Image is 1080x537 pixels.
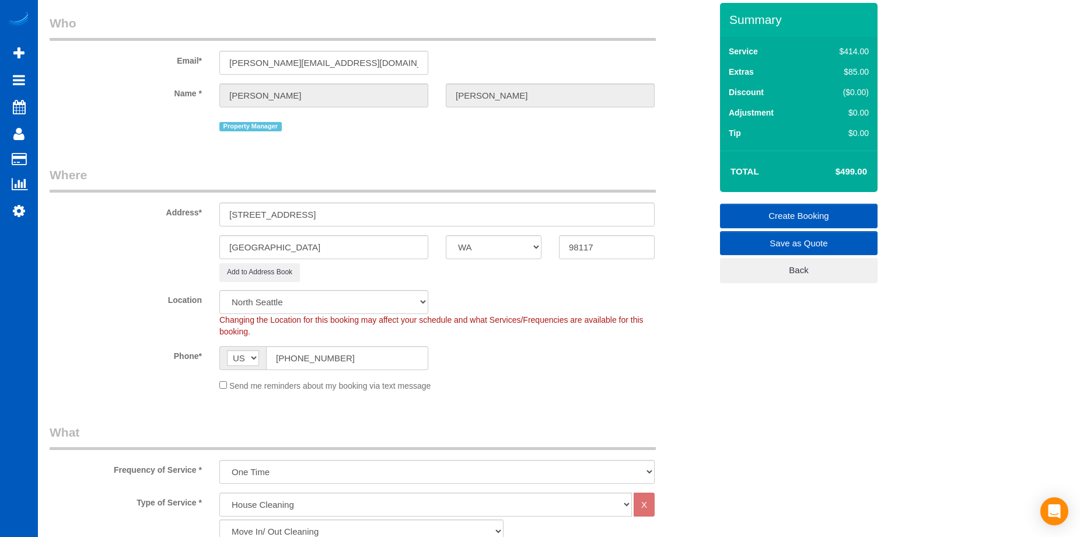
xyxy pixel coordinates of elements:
[815,127,869,139] div: $0.00
[729,13,872,26] h3: Summary
[41,51,211,67] label: Email*
[731,166,759,176] strong: Total
[815,107,869,118] div: $0.00
[41,203,211,218] label: Address*
[729,107,774,118] label: Adjustment
[729,66,754,78] label: Extras
[41,83,211,99] label: Name *
[815,46,869,57] div: $414.00
[50,15,656,41] legend: Who
[1040,497,1068,525] div: Open Intercom Messenger
[41,493,211,508] label: Type of Service *
[815,66,869,78] div: $85.00
[41,346,211,362] label: Phone*
[50,424,656,450] legend: What
[720,231,878,256] a: Save as Quote
[41,460,211,476] label: Frequency of Service *
[720,204,878,228] a: Create Booking
[219,235,428,259] input: City*
[729,86,764,98] label: Discount
[7,12,30,28] img: Automaid Logo
[50,166,656,193] legend: Where
[41,290,211,306] label: Location
[720,258,878,283] a: Back
[559,235,655,259] input: Zip Code*
[729,127,741,139] label: Tip
[801,167,867,177] h4: $499.00
[219,122,282,131] span: Property Manager
[219,315,644,336] span: Changing the Location for this booking may affect your schedule and what Services/Frequencies are...
[219,83,428,107] input: First Name*
[219,51,428,75] input: Email*
[219,263,300,281] button: Add to Address Book
[815,86,869,98] div: ($0.00)
[266,346,428,370] input: Phone*
[729,46,758,57] label: Service
[446,83,655,107] input: Last Name*
[229,381,431,390] span: Send me reminders about my booking via text message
